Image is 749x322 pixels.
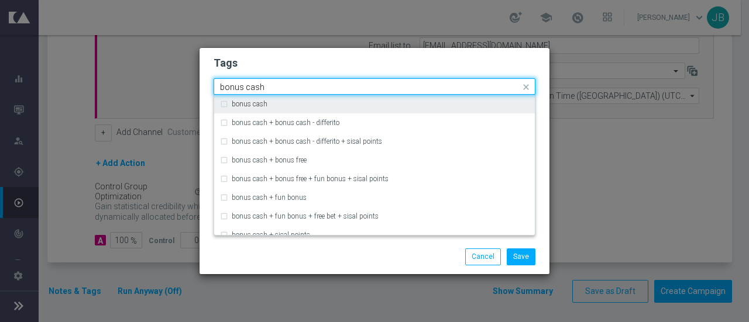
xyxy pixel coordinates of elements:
div: bonus cash + bonus cash - differito [220,113,529,132]
button: Save [507,248,535,265]
h2: Tags [214,56,535,70]
div: bonus cash + bonus free [220,151,529,169]
label: bonus cash + fun bonus [232,194,307,201]
div: bonus cash + fun bonus + free bet + sisal points [220,207,529,226]
label: bonus cash + bonus free + fun bonus + sisal points [232,175,389,182]
div: bonus cash + sisal points [220,226,529,244]
label: bonus cash + bonus free [232,157,307,164]
label: bonus cash + bonus cash - differito + sisal points [232,138,382,145]
div: bonus cash + bonus cash - differito + sisal points [220,132,529,151]
button: Cancel [465,248,501,265]
div: bonus cash + bonus free + fun bonus + sisal points [220,169,529,188]
div: bonus cash [220,95,529,113]
label: bonus cash + bonus cash - differito [232,119,339,126]
ng-select: bingo, cb perso, star, up-selling [214,78,535,95]
div: bonus cash + fun bonus [220,188,529,207]
label: bonus cash + fun bonus + free bet + sisal points [232,213,379,220]
label: bonus cash [232,101,267,108]
ng-dropdown-panel: Options list [214,95,535,236]
label: bonus cash + sisal points [232,231,310,238]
